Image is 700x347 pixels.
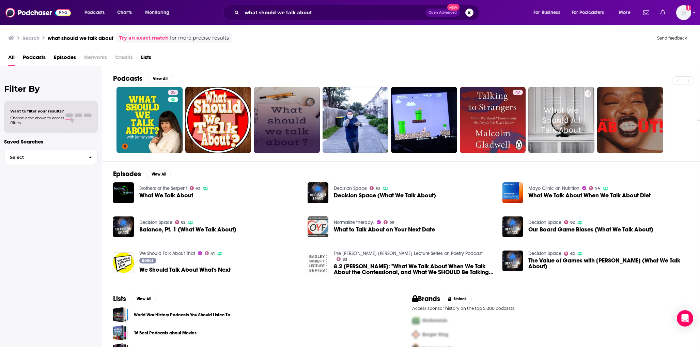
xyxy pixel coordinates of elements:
[337,257,347,261] a: 33
[10,116,64,125] span: Choose a tab above to access filters.
[148,75,172,83] button: View All
[528,185,579,191] a: Mayo Clinic on Nutrition
[80,7,113,18] button: open menu
[528,227,653,232] a: Our Board Game Biases (What We Talk About)
[564,220,575,224] a: 62
[113,74,142,83] h2: Podcasts
[308,216,328,237] img: What to Talk About on Your Next Date
[308,254,328,274] img: 8.2 Rachel Zucker: "What We Talk About When We Talk About the Confessional, and What We SHOULD Be...
[113,307,128,322] a: World War History Podcasts You Should Listen To
[175,220,186,224] a: 62
[422,332,448,337] span: Burger King
[502,216,523,237] img: Our Board Game Biases (What We Talk About)
[676,5,691,20] span: Logged in as ehladik
[686,5,691,11] svg: Add a profile image
[190,186,200,190] a: 62
[513,90,523,95] a: 47
[614,7,639,18] button: open menu
[343,258,347,261] span: 33
[142,258,153,262] span: Bonus
[570,252,575,255] span: 62
[334,263,494,275] span: 8.2 [PERSON_NAME]: "What We Talk About When We Talk About the Confessional, and What We SHOULD Be...
[23,52,46,66] span: Podcasts
[113,216,134,237] img: Balance, Pt. 1 (What We Talk About)
[334,227,435,232] a: What to Talk About on Your Next Date
[334,185,367,191] a: Decision Space
[657,7,668,18] a: Show notifications dropdown
[447,4,460,11] span: New
[113,170,141,178] h2: Episodes
[113,7,136,18] a: Charts
[205,251,215,255] a: 41
[48,35,113,41] h3: what should we talk about
[370,186,380,190] a: 62
[619,8,631,17] span: More
[515,89,520,96] span: 47
[4,155,83,160] span: Select
[390,221,394,224] span: 59
[113,74,172,83] a: PodcastsView All
[528,258,689,269] a: The Value of Games with Jamey Stegmaier (What We Talk About)
[4,84,98,94] h2: Filter By
[334,220,374,225] a: Normalize therapy.
[460,87,526,153] a: 47
[4,150,98,165] button: Select
[113,182,134,203] img: What We Talk About
[168,90,178,95] a: 35
[376,187,380,190] span: 62
[134,329,197,337] a: 16 Best Podcasts about Movies
[230,5,486,20] div: Search podcasts, credits, & more...
[384,220,394,224] a: 59
[139,220,172,225] a: Decision Space
[139,185,187,191] a: Brothers of the Serpent
[139,251,195,256] a: We Should Talk About That
[502,251,523,271] img: The Value of Games with Jamey Stegmaier (What We Talk About)
[116,87,183,153] a: 35
[443,295,472,303] button: Unlock
[170,34,229,42] span: for more precise results
[572,8,604,17] span: For Podcasters
[113,170,171,178] a: EpisodesView All
[84,52,107,66] span: Networks
[425,9,460,17] button: Open AdvancedNew
[115,52,133,66] span: Credits
[5,6,71,19] img: Podchaser - Follow, Share and Rate Podcasts
[196,187,200,190] span: 62
[595,187,600,190] span: 54
[589,186,600,190] a: 54
[134,311,230,319] a: World War History Podcasts You Should Listen To
[146,170,171,178] button: View All
[308,182,328,203] img: Decision Space (What We Talk About)
[533,8,560,17] span: For Business
[113,252,134,273] img: We Should Talk About What's Next
[141,52,151,66] span: Lists
[139,267,231,273] a: We Should Talk About What's Next
[139,193,193,198] a: What We Talk About
[567,7,614,18] button: open menu
[181,221,185,224] span: 62
[334,193,436,198] a: Decision Space (What We Talk About)
[113,325,128,341] a: 16 Best Podcasts about Movies
[502,182,523,203] img: What We Talk About When We Talk About Diet
[8,52,15,66] a: All
[139,227,236,232] a: Balance, Pt. 1 (What We Talk About)
[117,8,132,17] span: Charts
[22,35,40,41] h3: Search
[54,52,76,66] a: Episodes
